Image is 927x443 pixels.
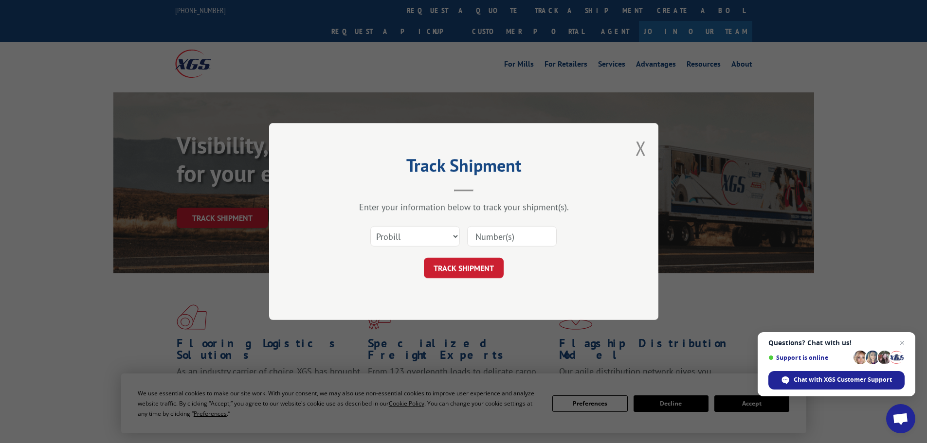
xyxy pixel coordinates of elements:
[318,159,610,177] h2: Track Shipment
[636,135,646,161] button: Close modal
[318,201,610,213] div: Enter your information below to track your shipment(s).
[768,371,905,390] div: Chat with XGS Customer Support
[768,339,905,347] span: Questions? Chat with us!
[886,404,915,433] div: Open chat
[768,354,850,361] span: Support is online
[794,375,892,384] span: Chat with XGS Customer Support
[467,226,557,247] input: Number(s)
[424,258,504,278] button: TRACK SHIPMENT
[896,337,908,349] span: Close chat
